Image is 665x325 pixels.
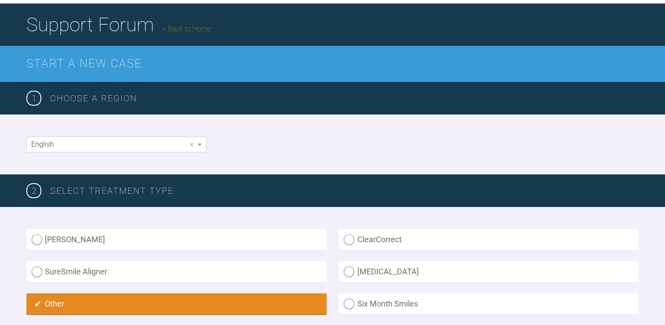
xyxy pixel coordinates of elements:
[31,140,54,148] span: English
[50,91,639,105] h3: Choose a region
[338,229,639,251] label: ClearCorrect
[26,91,41,106] span: 1
[26,9,211,40] h1: Support Forum
[338,293,639,315] label: Six Month Smiles
[50,184,639,198] h3: SELECT TREATMENT TYPE
[163,25,211,33] a: Back to Home
[188,137,195,152] span: Clear value
[26,261,327,283] label: SureSmile Aligner
[26,55,639,73] h2: Start a New Case
[26,229,327,251] label: [PERSON_NAME]
[189,140,193,148] span: ×
[26,293,327,315] label: Other
[338,261,639,283] label: [MEDICAL_DATA]
[26,183,41,198] span: 2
